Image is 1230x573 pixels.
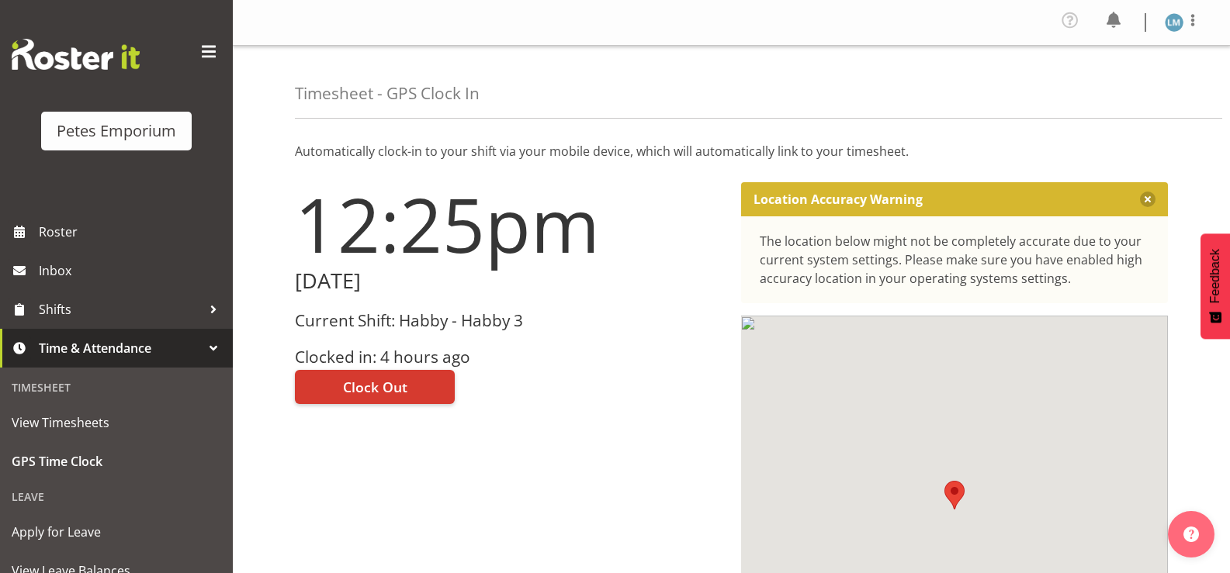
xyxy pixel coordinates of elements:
[39,220,225,243] span: Roster
[1208,249,1222,303] span: Feedback
[4,371,229,403] div: Timesheet
[1140,192,1156,207] button: Close message
[1183,526,1199,542] img: help-xxl-2.png
[57,119,176,143] div: Petes Emporium
[1165,13,1183,32] img: lianne-morete5410.jpg
[4,513,229,551] a: Apply for Leave
[295,370,455,404] button: Clock Out
[295,348,722,366] h3: Clocked in: 4 hours ago
[4,403,229,442] a: View Timesheets
[295,85,480,102] h4: Timesheet - GPS Clock In
[295,269,722,293] h2: [DATE]
[12,39,140,70] img: Rosterit website logo
[39,259,225,282] span: Inbox
[343,377,407,397] span: Clock Out
[4,442,229,481] a: GPS Time Clock
[12,520,221,544] span: Apply for Leave
[295,312,722,330] h3: Current Shift: Habby - Habby 3
[754,192,923,207] p: Location Accuracy Warning
[295,142,1168,161] p: Automatically clock-in to your shift via your mobile device, which will automatically link to you...
[1201,233,1230,339] button: Feedback - Show survey
[295,182,722,266] h1: 12:25pm
[12,450,221,473] span: GPS Time Clock
[39,298,202,321] span: Shifts
[39,337,202,360] span: Time & Attendance
[12,411,221,434] span: View Timesheets
[760,232,1150,288] div: The location below might not be completely accurate due to your current system settings. Please m...
[4,481,229,513] div: Leave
